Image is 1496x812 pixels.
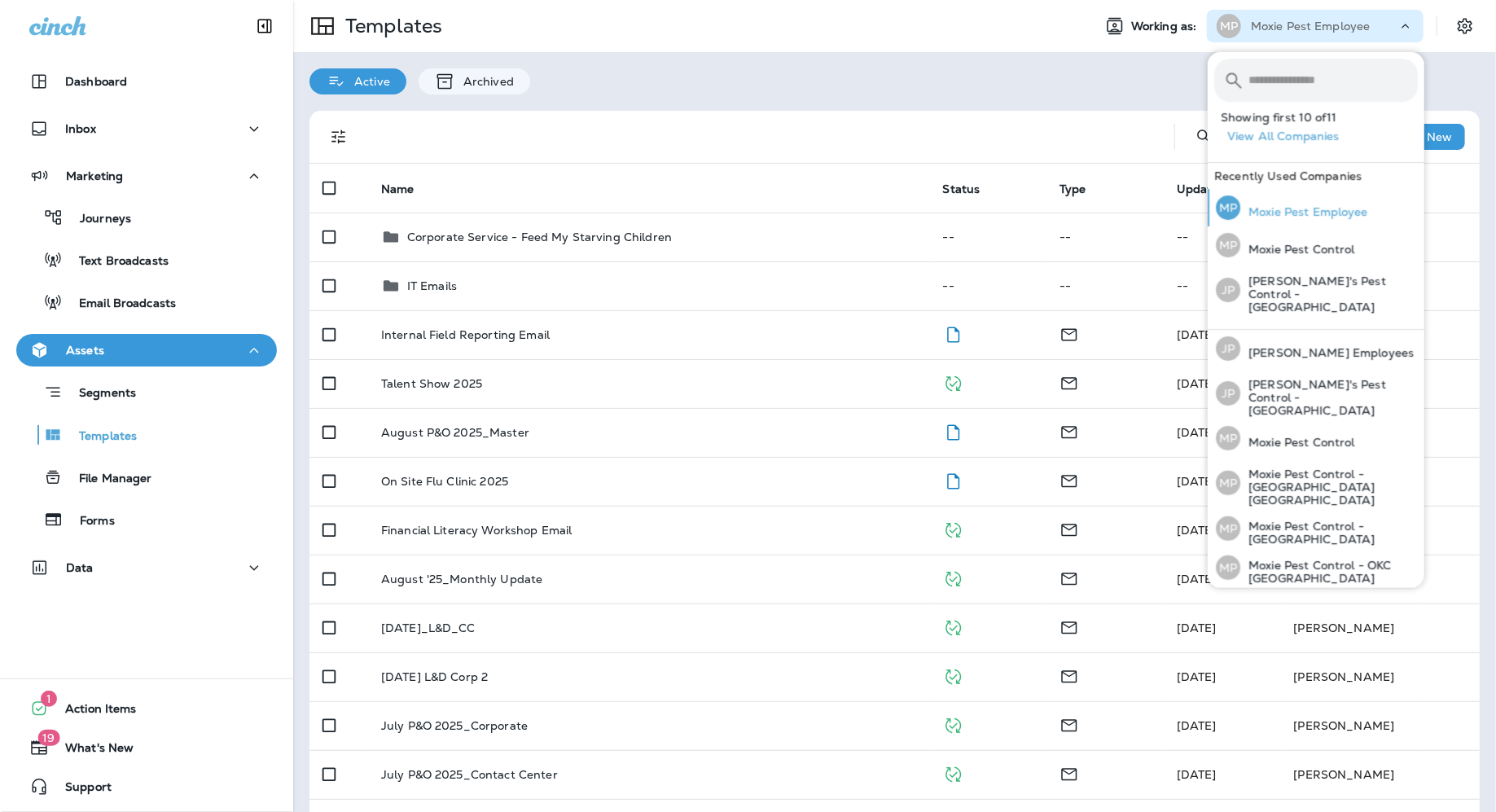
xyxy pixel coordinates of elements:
[1240,378,1418,417] p: [PERSON_NAME]'s Pest Control - [GEOGRAPHIC_DATA]
[16,243,277,277] button: Text Broadcasts
[1450,11,1480,41] button: Settings
[16,770,277,803] button: Support
[65,75,127,88] p: Dashboard
[63,296,176,312] p: Email Broadcasts
[930,261,1047,310] td: --
[381,328,550,341] p: Internal Field Reporting Email
[16,65,277,98] button: Dashboard
[1208,189,1424,226] button: MPMoxie Pest Employee
[1177,425,1217,440] span: Mischelle Hunter
[1164,213,1281,261] td: --
[1177,767,1217,782] span: Cydney Liberman
[381,524,573,537] p: Financial Literacy Workshop Email
[381,621,476,634] p: [DATE]_L&D_CC
[943,668,963,683] span: Published
[49,741,134,761] span: What's New
[1216,195,1240,220] div: MP
[407,279,457,292] p: IT Emails
[16,200,277,235] button: Journeys
[1216,278,1240,302] div: JP
[1217,14,1241,38] div: MP
[1059,570,1079,585] span: Email
[65,122,96,135] p: Inbox
[1240,205,1368,218] p: Moxie Pest Employee
[1208,163,1424,189] div: Recently Used Companies
[1240,346,1414,359] p: [PERSON_NAME] Employees
[1281,750,1480,799] td: [PERSON_NAME]
[943,570,963,585] span: Published
[49,780,112,800] span: Support
[346,75,390,88] p: Active
[63,472,152,487] p: File Manager
[1216,516,1240,541] div: MP
[1221,111,1424,124] p: Showing first 10 of 11
[1131,20,1200,33] span: Working as:
[943,521,963,536] span: Published
[1281,604,1480,652] td: [PERSON_NAME]
[1208,330,1424,367] button: JP[PERSON_NAME] Employees
[381,475,508,488] p: On Site Flu Clinic 2025
[381,768,558,781] p: July P&O 2025_Contact Center
[1177,669,1217,684] span: KeeAna Ward
[1177,718,1217,733] span: Cydney Liberman
[943,182,981,196] span: Status
[66,344,104,357] p: Assets
[1059,375,1079,389] span: Email
[381,377,482,390] p: Talent Show 2025
[1059,619,1079,634] span: Email
[16,551,277,584] button: Data
[41,691,57,707] span: 1
[943,472,963,487] span: Draft
[16,692,277,725] button: 1Action Items
[1216,471,1240,495] div: MP
[943,375,963,389] span: Published
[1059,521,1079,536] span: Email
[63,386,136,402] p: Segments
[63,254,169,270] p: Text Broadcasts
[1216,426,1240,450] div: MP
[1059,472,1079,487] span: Email
[1059,326,1079,340] span: Email
[242,10,287,42] button: Collapse Sidebar
[943,619,963,634] span: Published
[1177,621,1217,635] span: KeeAna Ward
[1059,182,1108,196] span: Type
[1046,261,1164,310] td: --
[1216,555,1240,580] div: MP
[1240,520,1418,546] p: Moxie Pest Control - [GEOGRAPHIC_DATA]
[1221,124,1424,149] button: View All Companies
[1059,182,1086,196] span: Type
[64,514,115,529] p: Forms
[1216,233,1240,257] div: MP
[381,719,528,732] p: July P&O 2025_Corporate
[16,285,277,319] button: Email Broadcasts
[1240,467,1418,507] p: Moxie Pest Control - [GEOGRAPHIC_DATA] [GEOGRAPHIC_DATA]
[1281,652,1480,701] td: [PERSON_NAME]
[49,702,137,722] span: Action Items
[339,14,442,38] p: Templates
[1177,182,1248,196] span: Updated
[16,160,277,192] button: Marketing
[1208,548,1424,587] button: MPMoxie Pest Control - OKC [GEOGRAPHIC_DATA]
[1208,457,1424,509] button: MPMoxie Pest Control - [GEOGRAPHIC_DATA] [GEOGRAPHIC_DATA]
[1216,336,1240,361] div: JP
[1177,523,1217,538] span: KeeAna Ward
[381,426,529,439] p: August P&O 2025_Master
[1188,121,1221,153] button: Search Templates
[1240,559,1418,585] p: Moxie Pest Control - OKC [GEOGRAPHIC_DATA]
[1059,766,1079,780] span: Email
[1046,213,1164,261] td: --
[1208,419,1424,457] button: MPMoxie Pest Control
[1281,701,1480,750] td: [PERSON_NAME]
[16,418,277,452] button: Templates
[1177,182,1226,196] span: Updated
[16,503,277,537] button: Forms
[1208,264,1424,316] button: JP[PERSON_NAME]'s Pest Control - [GEOGRAPHIC_DATA]
[1240,274,1418,314] p: [PERSON_NAME]'s Pest Control - [GEOGRAPHIC_DATA]
[1240,243,1355,256] p: Moxie Pest Control
[381,182,415,196] span: Name
[1251,20,1371,33] p: Moxie Pest Employee
[455,75,514,88] p: Archived
[1208,226,1424,264] button: MPMoxie Pest Control
[16,334,277,366] button: Assets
